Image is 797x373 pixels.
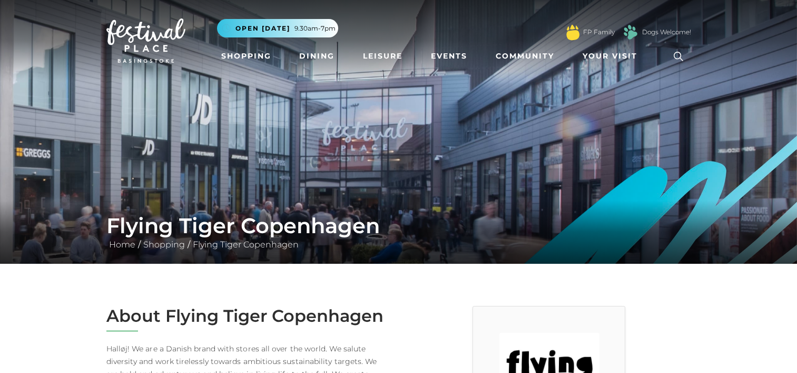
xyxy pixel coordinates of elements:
a: Dining [295,46,339,66]
a: Shopping [217,46,275,66]
button: Open [DATE] 9.30am-7pm [217,19,338,37]
a: Your Visit [578,46,647,66]
a: Flying Tiger Copenhagen [190,240,301,250]
a: Shopping [141,240,188,250]
h2: About Flying Tiger Copenhagen [106,306,391,326]
a: Leisure [359,46,407,66]
span: Open [DATE] [235,24,290,33]
span: 9.30am-7pm [294,24,336,33]
h1: Flying Tiger Copenhagen [106,213,691,238]
a: Events [427,46,471,66]
div: / / [99,213,699,251]
a: Dogs Welcome! [642,27,691,37]
a: Community [491,46,558,66]
a: FP Family [583,27,615,37]
span: Your Visit [583,51,637,62]
img: Festival Place Logo [106,18,185,63]
a: Home [106,240,138,250]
